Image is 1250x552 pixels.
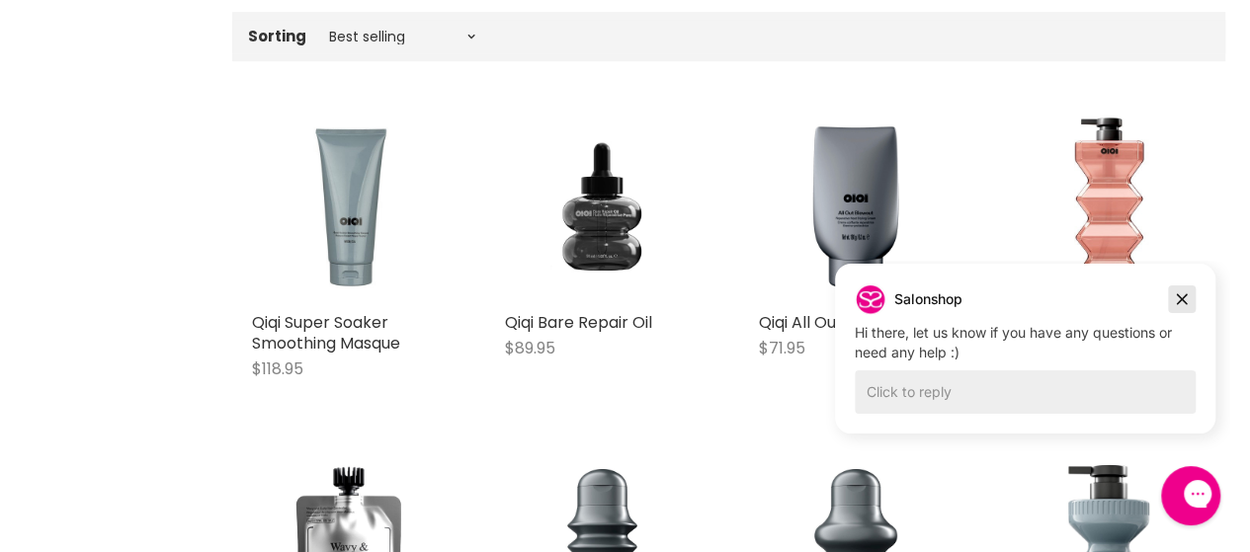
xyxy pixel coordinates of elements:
[759,311,909,334] a: Qiqi All Out Blowout
[252,311,400,355] a: Qiqi Super Soaker Smoothing Masque
[820,261,1230,463] iframe: Gorgias live chat campaigns
[252,357,303,380] span: $118.95
[505,337,555,359] span: $89.95
[759,109,953,302] img: Qiqi All Out Blowout
[505,311,652,334] a: Qiqi Bare Repair Oil
[1151,459,1230,532] iframe: Gorgias live chat messenger
[759,337,805,359] span: $71.95
[252,109,446,302] img: Qiqi Super Soaker Smoothing Masque
[248,28,306,44] label: Sorting
[1012,109,1206,302] img: Qiqi Go Deep Cleansing Shampoo
[505,109,699,302] img: Qiqi Bare Repair Oil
